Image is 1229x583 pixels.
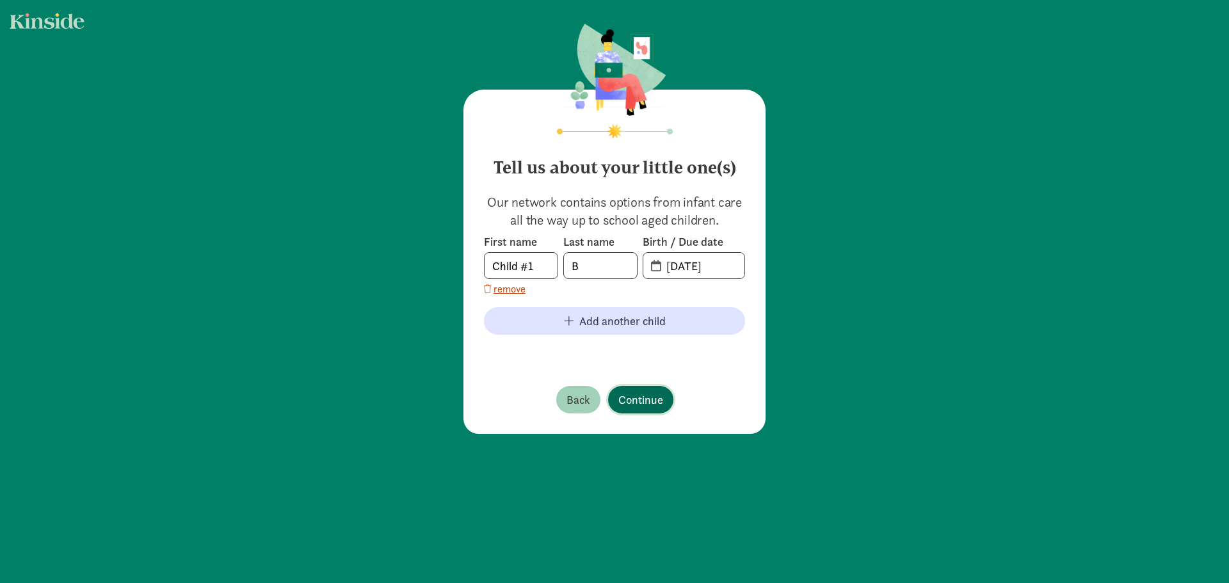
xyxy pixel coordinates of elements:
[618,391,663,408] span: Continue
[484,147,745,178] h4: Tell us about your little one(s)
[566,391,590,408] span: Back
[494,282,526,297] span: remove
[484,193,745,229] p: Our network contains options from infant care all the way up to school aged children.
[563,234,638,250] label: Last name
[659,253,744,278] input: MM-DD-YYYY
[484,282,526,297] button: remove
[608,386,673,413] button: Continue
[556,386,600,413] button: Back
[579,312,666,330] span: Add another child
[484,307,745,335] button: Add another child
[484,234,558,250] label: First name
[643,234,745,250] label: Birth / Due date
